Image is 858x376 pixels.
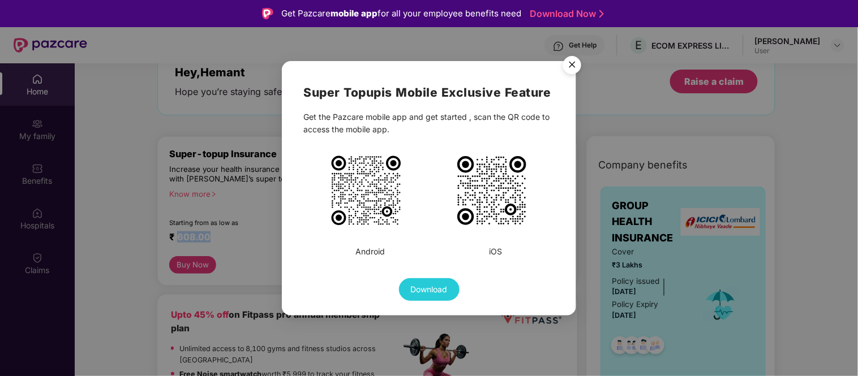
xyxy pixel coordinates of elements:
[556,50,587,81] button: Close
[556,50,588,82] img: svg+xml;base64,PHN2ZyB4bWxucz0iaHR0cDovL3d3dy53My5vcmcvMjAwMC9zdmciIHdpZHRoPSI1NiIgaGVpZ2h0PSI1Ni...
[329,153,403,227] img: PiA8c3ZnIHdpZHRoPSIxMDE1IiBoZWlnaHQ9IjEwMTUiIHZpZXdCb3g9Ii0xIC0xIDM1IDM1IiB4bWxucz0iaHR0cDovL3d3d...
[304,83,555,101] h2: Super Topup is Mobile Exclusive Feature
[331,8,377,19] strong: mobile app
[281,7,521,20] div: Get Pazcare for all your employee benefits need
[262,8,273,19] img: Logo
[411,283,448,295] span: Download
[304,110,555,135] div: Get the Pazcare mobile app and get started , scan the QR code to access the mobile app.
[455,153,529,227] img: PiA8c3ZnIHdpZHRoPSIxMDIzIiBoZWlnaHQ9IjEwMjMiIHZpZXdCb3g9Ii0xIC0xIDMxIDMxIiB4bWxucz0iaHR0cDovL3d3d...
[530,8,600,20] a: Download Now
[599,8,604,20] img: Stroke
[399,278,460,300] button: Download
[489,245,502,257] div: iOS
[356,245,385,257] div: Android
